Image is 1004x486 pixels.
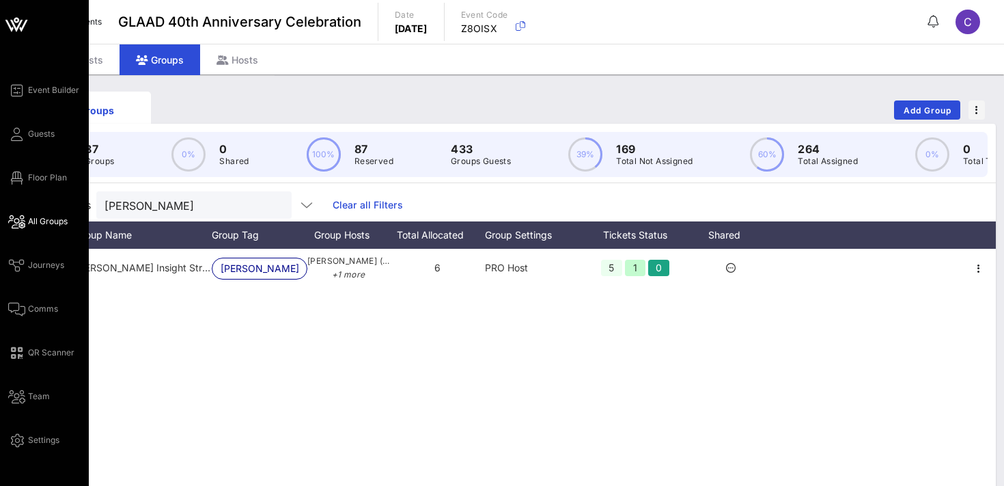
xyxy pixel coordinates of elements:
p: Event Code [461,8,508,22]
p: Z8OISX [461,22,508,36]
div: Total Allocated [389,221,485,249]
div: 1 [625,260,646,276]
button: Add Group [894,100,960,120]
a: All Groups [8,213,68,230]
p: 87 [354,141,393,157]
p: Total Assigned [798,154,858,168]
div: Shared [690,221,772,249]
span: QR Scanner [28,347,74,359]
div: Tickets Status [581,221,690,249]
p: Shared [219,154,249,168]
p: 169 [616,141,693,157]
span: [PERSON_NAME] Insight S… [221,258,298,279]
p: 433 [451,141,511,157]
span: Journeys [28,259,64,271]
a: Journeys [8,257,64,273]
div: Groups [52,103,141,118]
a: Guests [8,126,55,142]
p: [DATE] [395,22,428,36]
p: 0 [219,141,249,157]
p: Groups Guests [451,154,511,168]
span: Settings [28,434,59,446]
span: Event Builder [28,84,79,96]
span: GLAAD 40th Anniversary Celebration [118,12,361,32]
div: PRO Host [485,249,581,287]
a: Event Builder [8,82,79,98]
p: Total Not Assigned [616,154,693,168]
div: Group Name [75,221,212,249]
span: Team [28,390,50,403]
div: Hosts [200,44,275,75]
p: 87 [85,141,114,157]
div: Group Tag [212,221,307,249]
a: Clear all Filters [333,198,403,213]
a: QR Scanner [8,345,74,361]
a: Team [8,388,50,405]
span: All Groups [28,215,68,228]
p: Groups [85,154,114,168]
div: Groups [120,44,200,75]
a: Floor Plan [8,170,67,186]
span: Guests [28,128,55,140]
span: C [964,15,972,29]
span: Comms [28,303,58,315]
span: [PERSON_NAME] ([PERSON_NAME][EMAIL_ADDRESS][DOMAIN_NAME]) [307,254,389,282]
a: Comms [8,301,58,317]
div: Group Hosts [307,221,389,249]
p: Reserved [354,154,393,168]
span: 6 [434,262,441,273]
span: Whitman Insight Strategies [75,262,235,273]
div: 5 [601,260,622,276]
a: Settings [8,432,59,448]
span: Floor Plan [28,172,67,184]
div: 0 [648,260,669,276]
div: Group Settings [485,221,581,249]
div: C [956,10,980,34]
p: +1 more [307,268,389,282]
p: 264 [798,141,858,157]
span: Add Group [903,105,952,116]
p: Date [395,8,428,22]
